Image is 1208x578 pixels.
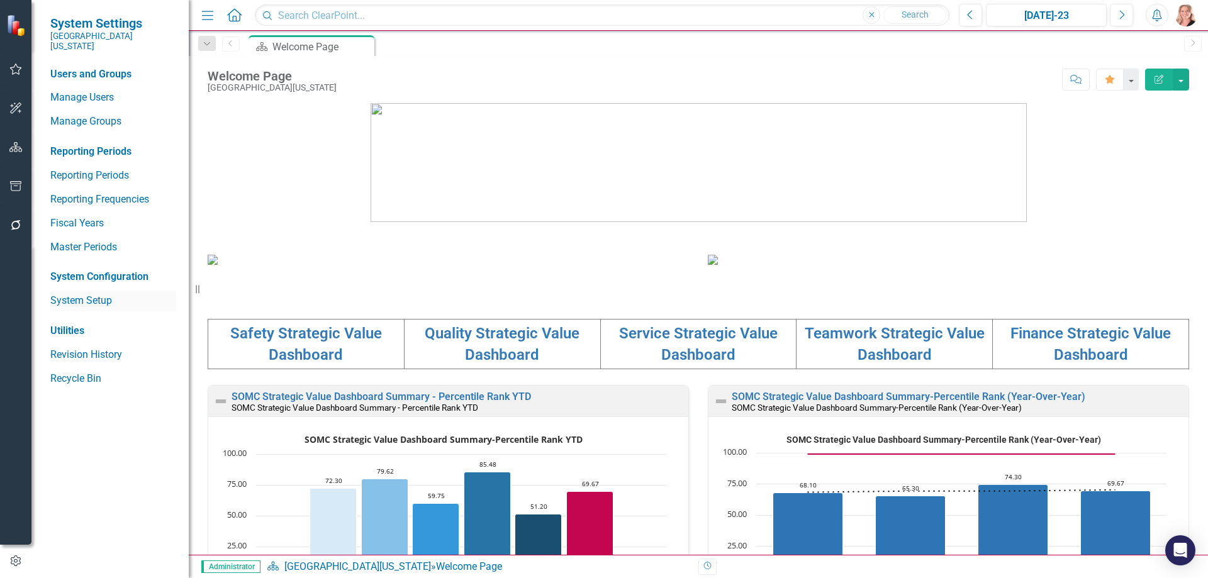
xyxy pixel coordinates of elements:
text: 100.00 [723,446,747,457]
g: Finance, bar series 5 of 6 with 1 bar. [515,514,562,577]
text: 51.20 [530,502,547,511]
g: Goal, series 2 of 3. Line with 4 data points. [805,452,1118,457]
div: Utilities [50,324,176,338]
a: [GEOGRAPHIC_DATA][US_STATE] [284,560,431,572]
g: Overall YTD, bar series 6 of 6 with 1 bar. [567,491,613,577]
path: FY2024, 79.62. Quality. [362,479,408,577]
div: [DATE]-23 [990,8,1102,23]
text: 100.00 [223,447,247,459]
input: Search ClearPoint... [255,4,949,26]
path: FY2021, 68.1. Percentile Rank. [773,492,843,577]
div: Users and Groups [50,67,176,82]
path: FY2024, 69.67. Percentile Rank. [1081,491,1151,577]
img: ClearPoint Strategy [6,14,28,36]
text: 25.00 [227,540,247,551]
small: SOMC Strategic Value Dashboard Summary-Percentile Rank (Year-Over-Year) [732,403,1022,413]
div: Welcome Page [208,69,337,83]
path: FY2024, 85.48. Teamwork. [464,472,511,577]
img: download%20somc%20logo%20v2.png [371,103,1027,222]
a: Master Periods [50,240,176,255]
a: Manage Users [50,91,176,105]
text: 50.00 [227,509,247,520]
path: FY2024, 69.67. Overall YTD. [567,491,613,577]
text: 25.00 [727,540,747,551]
text: 75.00 [227,478,247,489]
small: [GEOGRAPHIC_DATA][US_STATE] [50,31,176,52]
g: Service, bar series 3 of 6 with 1 bar. [413,503,459,577]
text: 85.48 [479,460,496,469]
text: SOMC Strategic Value Dashboard Summary-Percentile Rank (Year-Over-Year) [786,435,1101,445]
g: Percentile Rank, series 1 of 3. Bar series with 4 bars. [773,484,1151,577]
div: » [267,560,689,574]
div: Open Intercom Messenger [1165,535,1195,565]
path: FY2024, 51.2. Finance. [515,514,562,577]
text: 75.00 [727,477,747,489]
text: 79.62 [377,467,394,475]
text: 65.30 [902,484,919,492]
div: Welcome Page [272,39,371,55]
text: 69.67 [582,479,599,488]
path: FY2022, 65.3. Percentile Rank. [876,496,946,577]
img: Tiffany LaCoste [1175,4,1197,26]
img: download%20somc%20mission%20vision.png [208,255,218,265]
a: Manage Groups [50,114,176,129]
a: Fiscal Years [50,216,176,231]
text: 72.30 [325,476,342,485]
img: download%20somc%20strategic%20values%20v2.png [708,255,718,265]
a: Reporting Frequencies [50,192,176,207]
text: 69.67 [1107,479,1124,487]
img: Not Defined [213,394,228,409]
a: Reporting Periods [50,169,176,183]
text: 74.30 [1005,472,1022,481]
span: Search [902,9,929,19]
path: FY2024, 59.75. Service. [413,503,459,577]
button: Search [883,6,946,24]
a: Quality Strategic Value Dashboard [425,325,579,364]
a: SOMC Strategic Value Dashboard Summary-Percentile Rank (Year-Over-Year) [732,391,1085,403]
a: Recycle Bin [50,372,176,386]
a: Safety Strategic Value Dashboard [230,325,382,364]
div: Reporting Periods [50,145,176,159]
text: 50.00 [727,508,747,520]
span: System Settings [50,16,176,31]
a: Teamwork Strategic Value Dashboard [805,325,985,364]
button: [DATE]-23 [986,4,1107,26]
img: Not Defined [713,394,729,409]
g: Quality, bar series 2 of 6 with 1 bar. [362,479,408,577]
text: 68.10 [800,481,817,489]
text: SOMC Strategic Value Dashboard Summary-Percentile Rank YTD [305,433,583,445]
text: 59.75 [428,491,445,500]
div: Welcome Page [436,560,502,572]
span: Administrator [201,560,260,573]
path: FY2023, 74.3. Percentile Rank. [978,484,1048,577]
a: Finance Strategic Value Dashboard [1010,325,1171,364]
g: Safety, bar series 1 of 6 with 1 bar. [310,488,357,577]
div: [GEOGRAPHIC_DATA][US_STATE] [208,83,337,92]
path: FY2024, 72.3. Safety. [310,488,357,577]
a: System Setup [50,294,176,308]
a: Service Strategic Value Dashboard [619,325,778,364]
div: System Configuration [50,270,176,284]
a: Revision History [50,348,176,362]
a: SOMC Strategic Value Dashboard Summary - Percentile Rank YTD [232,391,531,403]
g: Teamwork, bar series 4 of 6 with 1 bar. [464,472,511,577]
small: SOMC Strategic Value Dashboard Summary - Percentile Rank YTD [232,403,478,413]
